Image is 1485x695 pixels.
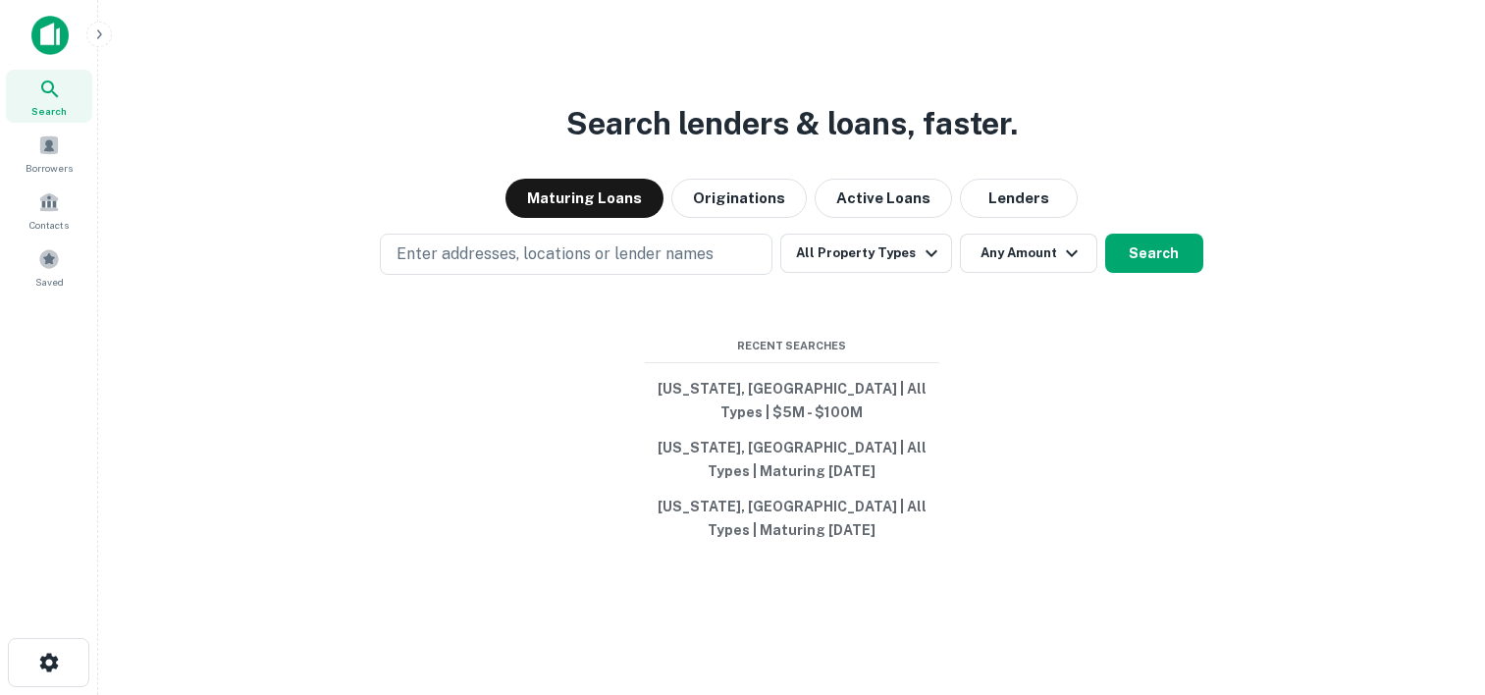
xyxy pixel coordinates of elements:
span: Saved [35,274,64,290]
span: Recent Searches [645,338,939,354]
a: Contacts [6,184,92,237]
a: Saved [6,241,92,294]
span: Borrowers [26,160,73,176]
a: Search [6,70,92,123]
iframe: Chat Widget [1387,538,1485,632]
span: Contacts [29,217,69,233]
span: Search [31,103,67,119]
button: Maturing Loans [505,179,663,218]
button: Search [1105,234,1203,273]
button: Enter addresses, locations or lender names [380,234,772,275]
h3: Search lenders & loans, faster. [566,100,1018,147]
p: Enter addresses, locations or lender names [397,242,714,266]
button: Originations [671,179,807,218]
button: [US_STATE], [GEOGRAPHIC_DATA] | All Types | Maturing [DATE] [645,489,939,548]
button: Any Amount [960,234,1097,273]
button: Active Loans [815,179,952,218]
button: [US_STATE], [GEOGRAPHIC_DATA] | All Types | Maturing [DATE] [645,430,939,489]
img: capitalize-icon.png [31,16,69,55]
button: [US_STATE], [GEOGRAPHIC_DATA] | All Types | $5M - $100M [645,371,939,430]
button: Lenders [960,179,1078,218]
button: All Property Types [780,234,951,273]
a: Borrowers [6,127,92,180]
